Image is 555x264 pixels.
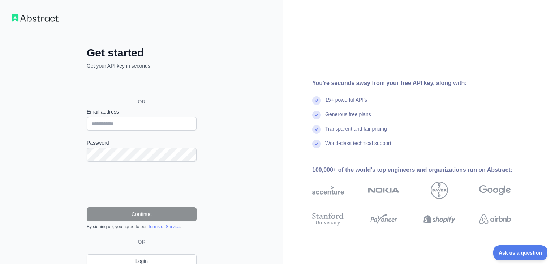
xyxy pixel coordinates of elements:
img: nokia [368,182,400,199]
img: stanford university [312,211,344,227]
p: Get your API key in seconds [87,62,197,69]
div: 100,000+ of the world's top engineers and organizations run on Abstract: [312,166,534,174]
iframe: Sign in with Google Button [83,77,199,93]
iframe: Toggle Customer Support [493,245,548,260]
iframe: reCAPTCHA [87,170,197,199]
div: World-class technical support [325,140,391,154]
img: shopify [423,211,455,227]
img: check mark [312,96,321,105]
img: accenture [312,182,344,199]
div: Generous free plans [325,111,371,125]
div: By signing up, you agree to our . [87,224,197,230]
img: bayer [431,182,448,199]
button: Continue [87,207,197,221]
img: check mark [312,125,321,134]
span: OR [135,238,149,246]
img: google [479,182,511,199]
span: OR [132,98,151,105]
div: You're seconds away from your free API key, along with: [312,79,534,88]
div: Transparent and fair pricing [325,125,387,140]
div: 15+ powerful API's [325,96,367,111]
img: check mark [312,140,321,148]
label: Email address [87,108,197,115]
img: payoneer [368,211,400,227]
label: Password [87,139,197,146]
h2: Get started [87,46,197,59]
img: Workflow [12,14,59,22]
img: airbnb [479,211,511,227]
a: Terms of Service [148,224,180,229]
img: check mark [312,111,321,119]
